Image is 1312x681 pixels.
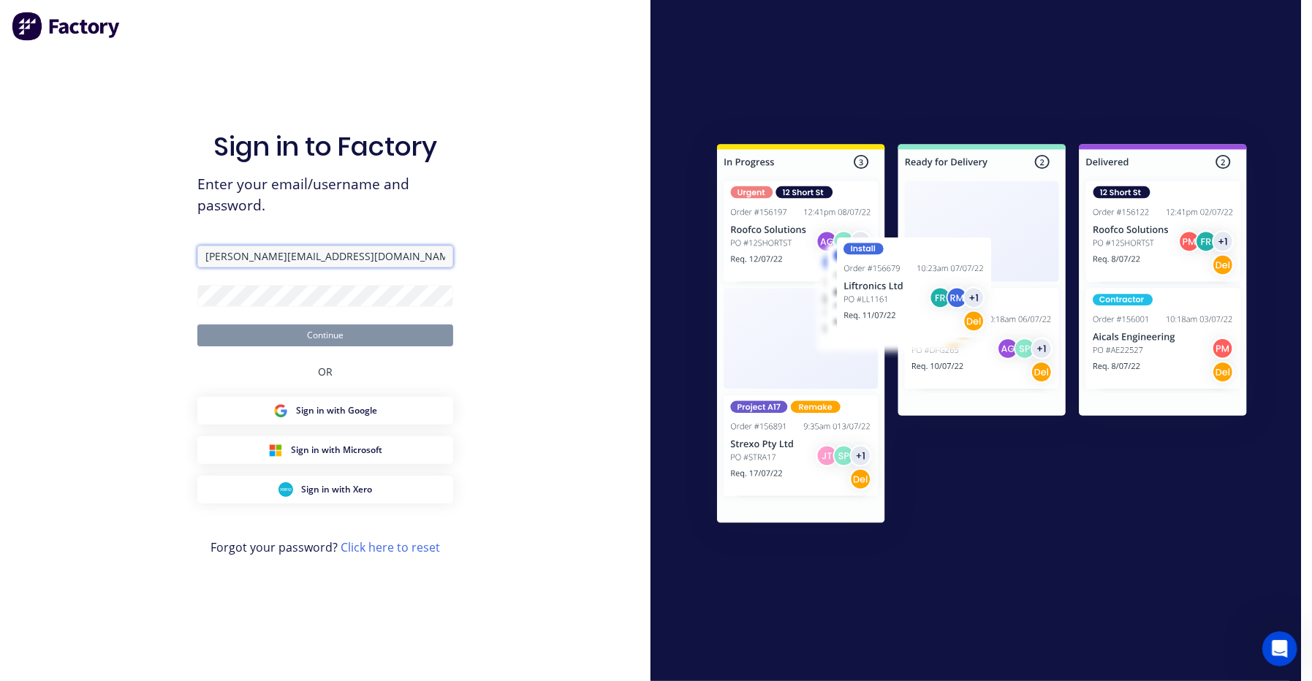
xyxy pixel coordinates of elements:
img: Google Sign in [273,403,288,418]
button: Google Sign inSign in with Google [197,397,453,425]
button: Continue [197,324,453,346]
button: Microsoft Sign inSign in with Microsoft [197,436,453,464]
a: Click here to reset [341,539,440,555]
input: Email/Username [197,246,453,267]
span: Sign in with Xero [302,483,373,496]
span: Sign in with Microsoft [292,444,383,457]
img: Xero Sign in [278,482,293,497]
h1: Sign in to Factory [213,131,437,162]
span: Enter your email/username and password. [197,174,453,216]
img: Sign in [685,115,1279,558]
span: Forgot your password? [211,539,440,556]
button: Xero Sign inSign in with Xero [197,476,453,503]
span: Sign in with Google [297,404,378,417]
img: Microsoft Sign in [268,443,283,457]
iframe: Intercom live chat [1262,631,1297,666]
img: Factory [12,12,121,41]
div: OR [318,346,333,397]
